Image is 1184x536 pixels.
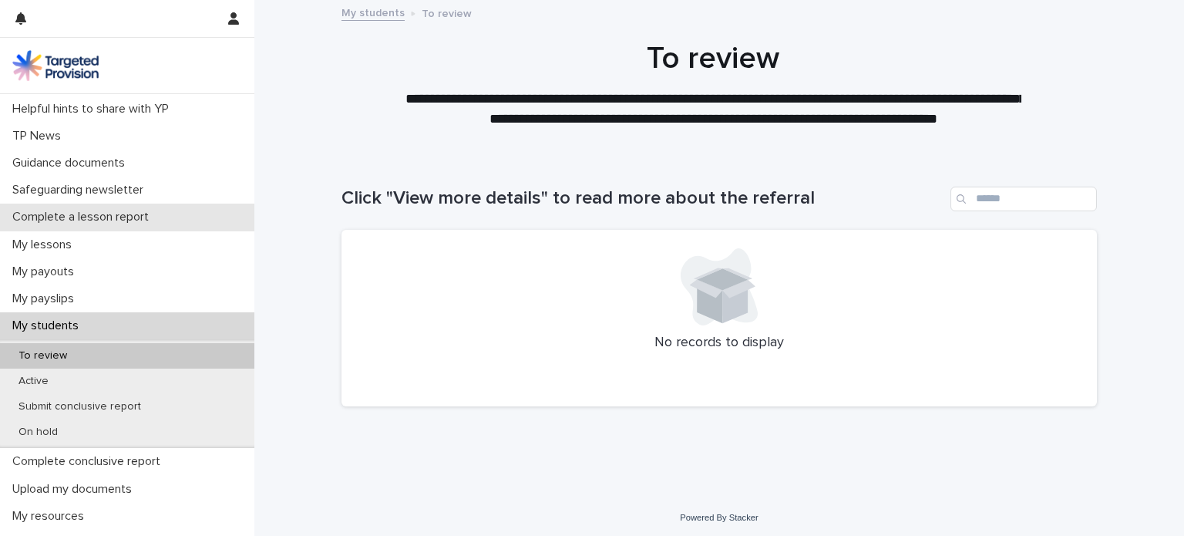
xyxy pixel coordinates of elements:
a: Powered By Stacker [680,513,758,522]
p: Safeguarding newsletter [6,183,156,197]
p: Complete conclusive report [6,454,173,469]
p: Helpful hints to share with YP [6,102,181,116]
p: To review [422,4,472,21]
p: My resources [6,509,96,524]
p: My payslips [6,292,86,306]
p: On hold [6,426,70,439]
p: To review [6,349,79,362]
a: My students [341,3,405,21]
p: Guidance documents [6,156,137,170]
p: Submit conclusive report [6,400,153,413]
h1: Click "View more details" to read more about the referral [341,187,944,210]
p: Active [6,375,61,388]
input: Search [950,187,1097,211]
img: M5nRWzHhSzIhMunXDL62 [12,50,99,81]
p: My payouts [6,265,86,279]
p: My lessons [6,238,84,252]
p: TP News [6,129,73,143]
p: Complete a lesson report [6,210,161,224]
p: My students [6,319,91,333]
p: No records to display [360,335,1078,352]
p: Upload my documents [6,482,144,497]
h1: To review [335,40,1091,77]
